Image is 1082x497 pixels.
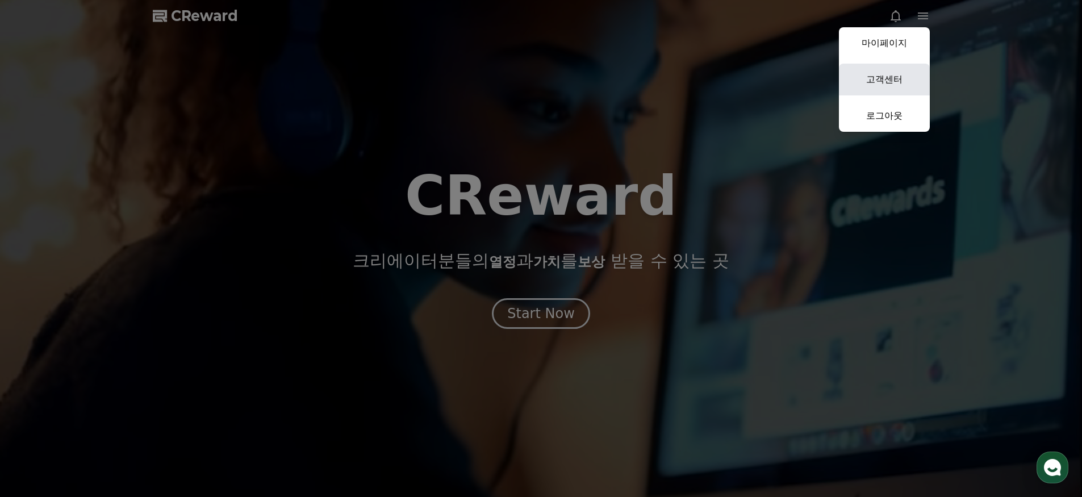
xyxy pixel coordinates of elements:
[75,360,147,389] a: 대화
[176,377,189,386] span: 설정
[104,378,118,387] span: 대화
[36,377,43,386] span: 홈
[839,27,930,132] button: 마이페이지 고객센터 로그아웃
[147,360,218,389] a: 설정
[839,64,930,95] a: 고객센터
[839,100,930,132] a: 로그아웃
[839,27,930,59] a: 마이페이지
[3,360,75,389] a: 홈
